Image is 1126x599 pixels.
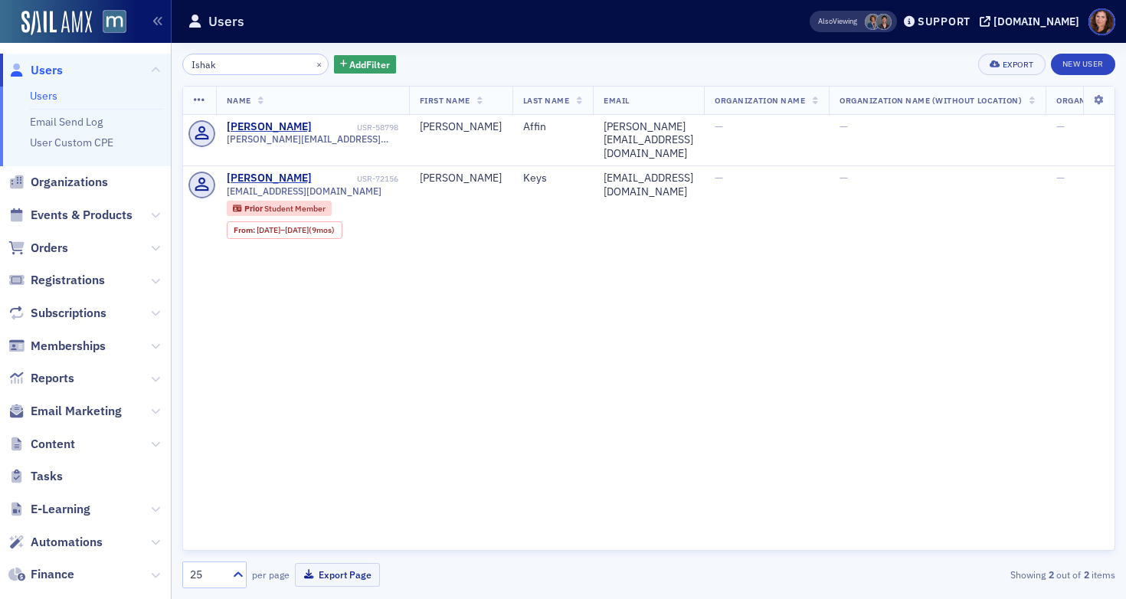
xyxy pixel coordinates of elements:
[8,305,106,322] a: Subscriptions
[715,119,723,133] span: —
[31,272,105,289] span: Registrations
[715,95,805,106] span: Organization Name
[604,95,630,106] span: Email
[30,89,57,103] a: Users
[227,95,251,106] span: Name
[8,534,103,551] a: Automations
[227,221,342,238] div: From: 2018-09-07 00:00:00
[208,12,244,31] h1: Users
[31,501,90,518] span: E-Learning
[244,203,264,214] span: Prior
[314,123,398,133] div: USR-58798
[8,272,105,289] a: Registrations
[818,16,857,27] span: Viewing
[334,55,397,74] button: AddFilter
[103,10,126,34] img: SailAMX
[8,501,90,518] a: E-Learning
[8,207,133,224] a: Events & Products
[8,338,106,355] a: Memberships
[31,370,74,387] span: Reports
[227,185,381,197] span: [EMAIL_ADDRESS][DOMAIN_NAME]
[420,120,502,134] div: [PERSON_NAME]
[257,225,335,235] div: – (9mos)
[980,16,1085,27] button: [DOMAIN_NAME]
[876,14,892,30] span: Mary Beth Halpern
[30,136,113,149] a: User Custom CPE
[92,10,126,36] a: View Homepage
[349,57,390,71] span: Add Filter
[604,120,693,161] div: [PERSON_NAME][EMAIL_ADDRESS][DOMAIN_NAME]
[285,224,309,235] span: [DATE]
[840,171,848,185] span: —
[8,240,68,257] a: Orders
[8,62,63,79] a: Users
[31,534,103,551] span: Automations
[313,57,326,70] button: ×
[818,16,833,26] div: Also
[523,95,570,106] span: Last Name
[523,120,583,134] div: Affin
[227,133,398,145] span: [PERSON_NAME][EMAIL_ADDRESS][DOMAIN_NAME]
[715,171,723,185] span: —
[1003,61,1034,69] div: Export
[227,120,312,134] a: [PERSON_NAME]
[31,436,75,453] span: Content
[31,566,74,583] span: Finance
[604,172,693,198] div: [EMAIL_ADDRESS][DOMAIN_NAME]
[840,95,1022,106] span: Organization Name (Without Location)
[295,563,380,587] button: Export Page
[314,174,398,184] div: USR-72156
[252,568,290,581] label: per page
[21,11,92,35] img: SailAMX
[257,224,280,235] span: [DATE]
[31,62,63,79] span: Users
[234,225,257,235] span: From :
[31,468,63,485] span: Tasks
[8,436,75,453] a: Content
[1056,171,1065,185] span: —
[1081,568,1092,581] strong: 2
[8,403,122,420] a: Email Marketing
[8,566,74,583] a: Finance
[227,201,332,216] div: Prior: Prior: Student Member
[31,338,106,355] span: Memberships
[815,568,1115,581] div: Showing out of items
[840,119,848,133] span: —
[190,567,224,583] div: 25
[918,15,971,28] div: Support
[523,172,583,185] div: Keys
[993,15,1079,28] div: [DOMAIN_NAME]
[1088,8,1115,35] span: Profile
[31,305,106,322] span: Subscriptions
[8,174,108,191] a: Organizations
[227,172,312,185] a: [PERSON_NAME]
[420,172,502,185] div: [PERSON_NAME]
[30,115,103,129] a: Email Send Log
[865,14,881,30] span: Chris Dougherty
[8,468,63,485] a: Tasks
[1046,568,1056,581] strong: 2
[1056,119,1065,133] span: —
[233,204,325,214] a: Prior Student Member
[31,174,108,191] span: Organizations
[420,95,470,106] span: First Name
[264,203,326,214] span: Student Member
[1051,54,1115,75] a: New User
[31,403,122,420] span: Email Marketing
[31,207,133,224] span: Events & Products
[182,54,329,75] input: Search…
[31,240,68,257] span: Orders
[978,54,1045,75] button: Export
[8,370,74,387] a: Reports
